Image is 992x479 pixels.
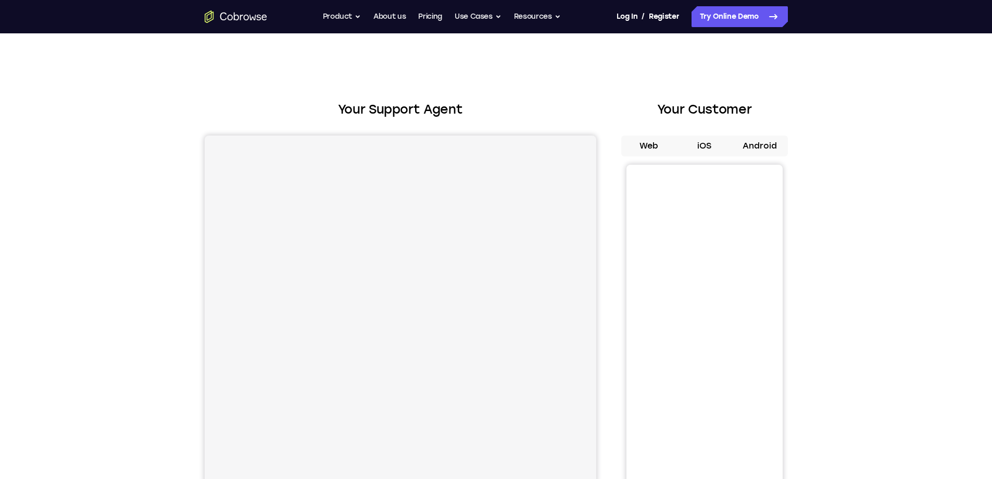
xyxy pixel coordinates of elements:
[455,6,501,27] button: Use Cases
[373,6,406,27] a: About us
[323,6,361,27] button: Product
[649,6,679,27] a: Register
[732,136,788,156] button: Android
[692,6,788,27] a: Try Online Demo
[621,100,788,119] h2: Your Customer
[514,6,561,27] button: Resources
[418,6,442,27] a: Pricing
[205,100,596,119] h2: Your Support Agent
[205,10,267,23] a: Go to the home page
[676,136,732,156] button: iOS
[642,10,645,23] span: /
[617,6,637,27] a: Log In
[621,136,677,156] button: Web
